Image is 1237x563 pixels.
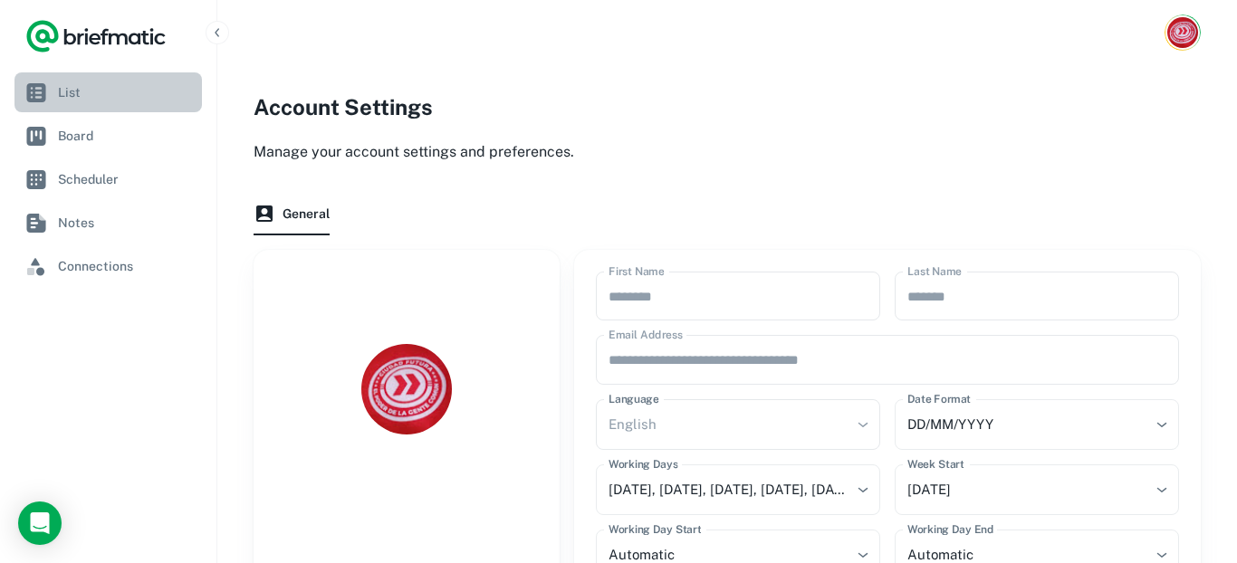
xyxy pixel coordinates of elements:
[609,327,683,343] label: Email Address
[907,456,964,472] label: Week Start
[609,456,678,472] label: Working Days
[609,391,659,407] label: Language
[907,263,962,280] label: Last Name
[361,344,452,434] img: Emiliano Arregui
[25,18,167,54] a: Logo
[58,256,195,276] span: Connections
[14,72,202,112] a: List
[58,169,195,189] span: Scheduler
[596,399,880,450] div: English
[907,521,993,538] label: Working Day End
[254,141,1201,163] p: Manage your account settings and preferences.
[14,246,202,286] a: Connections
[254,192,330,235] button: General
[14,159,202,199] a: Scheduler
[609,263,665,280] label: First Name
[1165,14,1201,51] button: Account button
[58,126,195,146] span: Board
[1167,17,1198,48] img: Emiliano Arregui
[895,464,1179,515] div: [DATE]
[58,213,195,233] span: Notes
[609,521,701,538] label: Working Day Start
[18,501,62,545] div: Load Chat
[254,91,1201,123] h2: Account Settings
[895,399,1179,450] div: DD/MM/YYYY
[907,391,971,407] label: Date Format
[596,464,880,515] div: [DATE], [DATE], [DATE], [DATE], [DATE]
[14,203,202,243] a: Notes
[58,82,195,102] span: List
[14,116,202,156] a: Board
